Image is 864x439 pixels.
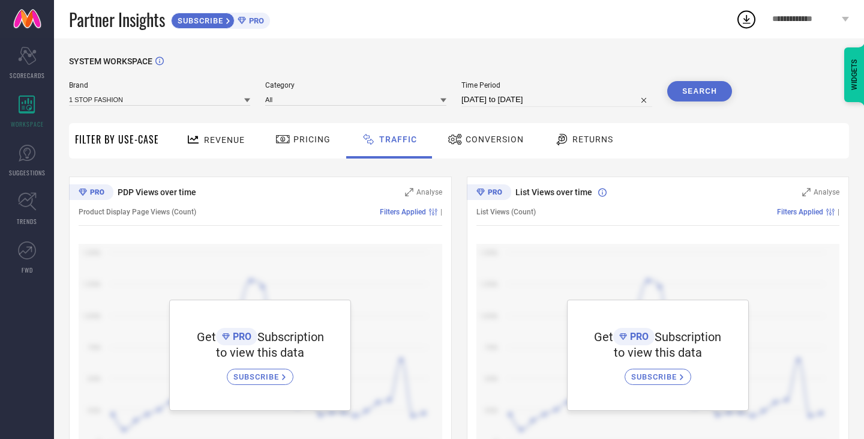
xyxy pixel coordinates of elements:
span: TRENDS [17,217,37,226]
span: Filter By Use-Case [75,132,159,147]
span: Subscription [257,330,324,344]
span: Time Period [461,81,652,89]
span: SUBSCRIBE [172,16,226,25]
span: PDP Views over time [118,187,196,197]
span: Filters Applied [777,208,823,216]
span: Conversion [466,135,524,144]
span: SUGGESTIONS [9,168,46,177]
span: PRO [246,16,264,25]
a: SUBSCRIBE [227,360,293,385]
span: Analyse [416,188,442,196]
div: Premium [69,184,113,202]
span: Subscription [655,330,721,344]
span: Returns [572,135,613,144]
button: Search [667,81,732,101]
span: Traffic [379,135,417,144]
span: FWD [22,265,33,274]
span: SCORECARDS [10,71,45,80]
span: Brand [69,81,250,89]
span: Revenue [204,135,245,145]
span: PRO [230,331,251,342]
span: to view this data [614,345,702,360]
span: Product Display Page Views (Count) [79,208,196,216]
svg: Zoom [802,188,811,196]
span: Get [594,330,613,344]
span: List Views (Count) [476,208,536,216]
span: WORKSPACE [11,120,44,129]
span: SUBSCRIBE [631,372,680,381]
span: PRO [627,331,649,342]
span: | [838,208,839,216]
div: Premium [467,184,511,202]
span: Analyse [814,188,839,196]
span: Get [197,330,216,344]
span: Filters Applied [380,208,426,216]
span: SUBSCRIBE [233,372,282,381]
svg: Zoom [405,188,413,196]
span: Pricing [293,135,331,144]
span: List Views over time [515,187,592,197]
a: SUBSCRIBE [625,360,691,385]
div: Open download list [736,8,757,30]
span: Category [265,81,446,89]
input: Select time period [461,92,652,107]
span: Partner Insights [69,7,165,32]
a: SUBSCRIBEPRO [171,10,270,29]
span: | [440,208,442,216]
span: to view this data [216,345,304,360]
span: SYSTEM WORKSPACE [69,56,152,66]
